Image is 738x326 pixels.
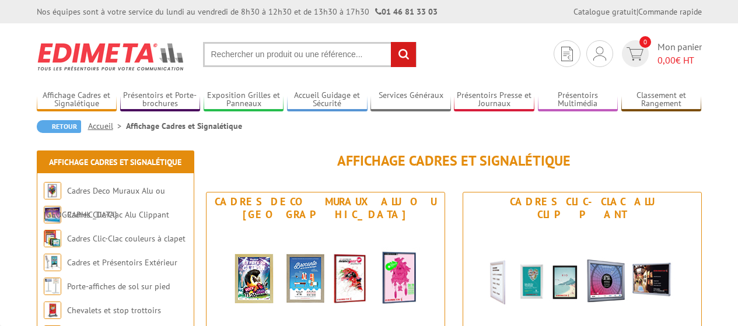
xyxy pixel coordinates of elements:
[67,257,177,268] a: Cadres et Présentoirs Extérieur
[44,182,61,199] img: Cadres Deco Muraux Alu ou Bois
[67,233,186,244] a: Cadres Clic-Clac couleurs à clapet
[203,42,417,67] input: Rechercher un produit ou une référence...
[88,121,126,131] a: Accueil
[370,90,451,110] a: Services Généraux
[621,90,702,110] a: Classement et Rangement
[126,120,242,132] li: Affichage Cadres et Signalétique
[44,278,61,295] img: Porte-affiches de sol sur pied
[37,90,117,110] a: Affichage Cadres et Signalétique
[287,90,368,110] a: Accueil Guidage et Sécurité
[593,47,606,61] img: devis rapide
[375,6,438,17] strong: 01 46 81 33 03
[44,302,61,319] img: Chevalets et stop trottoirs
[206,153,702,169] h1: Affichage Cadres et Signalétique
[454,90,534,110] a: Présentoirs Presse et Journaux
[209,195,442,221] div: Cadres Deco Muraux Alu ou [GEOGRAPHIC_DATA]
[44,185,165,220] a: Cadres Deco Muraux Alu ou [GEOGRAPHIC_DATA]
[67,281,170,292] a: Porte-affiches de sol sur pied
[37,35,186,78] img: Edimeta
[37,6,438,17] div: Nos équipes sont à votre service du lundi au vendredi de 8h30 à 12h30 et de 13h30 à 17h30
[120,90,201,110] a: Présentoirs et Porte-brochures
[573,6,702,17] div: |
[657,54,676,66] span: 0,00
[573,6,636,17] a: Catalogue gratuit
[619,40,702,67] a: devis rapide 0 Mon panier 0,00€ HT
[67,209,169,220] a: Cadres Clic-Clac Alu Clippant
[204,90,284,110] a: Exposition Grilles et Panneaux
[657,54,702,67] span: € HT
[466,195,698,221] div: Cadres Clic-Clac Alu Clippant
[538,90,618,110] a: Présentoirs Multimédia
[49,157,181,167] a: Affichage Cadres et Signalétique
[44,230,61,247] img: Cadres Clic-Clac couleurs à clapet
[657,40,702,67] span: Mon panier
[37,120,81,133] a: Retour
[391,42,416,67] input: rechercher
[638,6,702,17] a: Commande rapide
[627,47,643,61] img: devis rapide
[44,254,61,271] img: Cadres et Présentoirs Extérieur
[561,47,573,61] img: devis rapide
[67,305,161,316] a: Chevalets et stop trottoirs
[639,36,651,48] span: 0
